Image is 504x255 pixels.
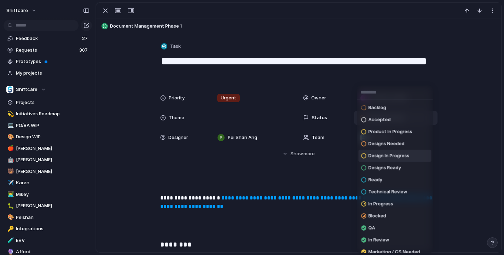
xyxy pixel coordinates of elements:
[369,128,412,135] span: Product In Progress
[369,116,391,123] span: Accepted
[369,104,386,111] span: Backlog
[369,176,382,184] span: Ready
[369,164,401,172] span: Designs Ready
[369,140,405,147] span: Designs Needed
[369,152,410,160] span: Design In Progress
[369,213,386,220] span: Blocked
[369,201,393,208] span: In Progress
[369,189,407,196] span: Technical Review
[369,225,375,232] span: QA
[369,237,389,244] span: In Review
